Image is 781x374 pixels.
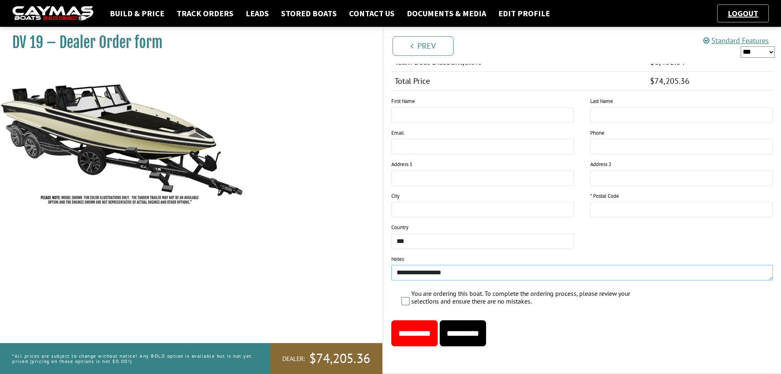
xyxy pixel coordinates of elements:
[277,8,341,19] a: Stored Boats
[590,160,611,168] label: Address 2
[411,290,634,307] label: You are ordering this boat. To complete the ordering process, please review your selections and e...
[391,223,408,232] label: Country
[242,8,273,19] a: Leads
[391,72,647,91] td: Total Price
[391,192,399,200] label: City
[393,36,454,56] a: Prev
[106,8,168,19] a: Build & Price
[590,192,619,200] label: * Postal Code
[494,8,554,19] a: Edit Profile
[391,129,404,137] label: Email
[391,255,404,263] label: Notes
[391,160,412,168] label: Address 1
[590,129,604,137] label: Phone
[403,8,490,19] a: Documents & Media
[650,76,689,86] span: $74,205.36
[390,35,781,56] ul: Pagination
[391,97,415,105] label: First Name
[345,8,399,19] a: Contact Us
[12,33,362,52] h1: DV 19 – Dealer Order form
[12,349,252,368] p: *All prices are subject to change without notice! Any BOLD option is available but is not yet pri...
[724,8,762,18] a: Logout
[282,354,305,363] span: Dealer:
[703,36,769,45] a: Standard Features
[270,343,382,374] a: Dealer:$74,205.36
[172,8,238,19] a: Track Orders
[590,97,613,105] label: Last Name
[309,350,370,367] span: $74,205.36
[12,6,94,21] img: caymas-dealer-connect-2ed40d3bc7270c1d8d7ffb4b79bf05adc795679939227970def78ec6f6c03838.gif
